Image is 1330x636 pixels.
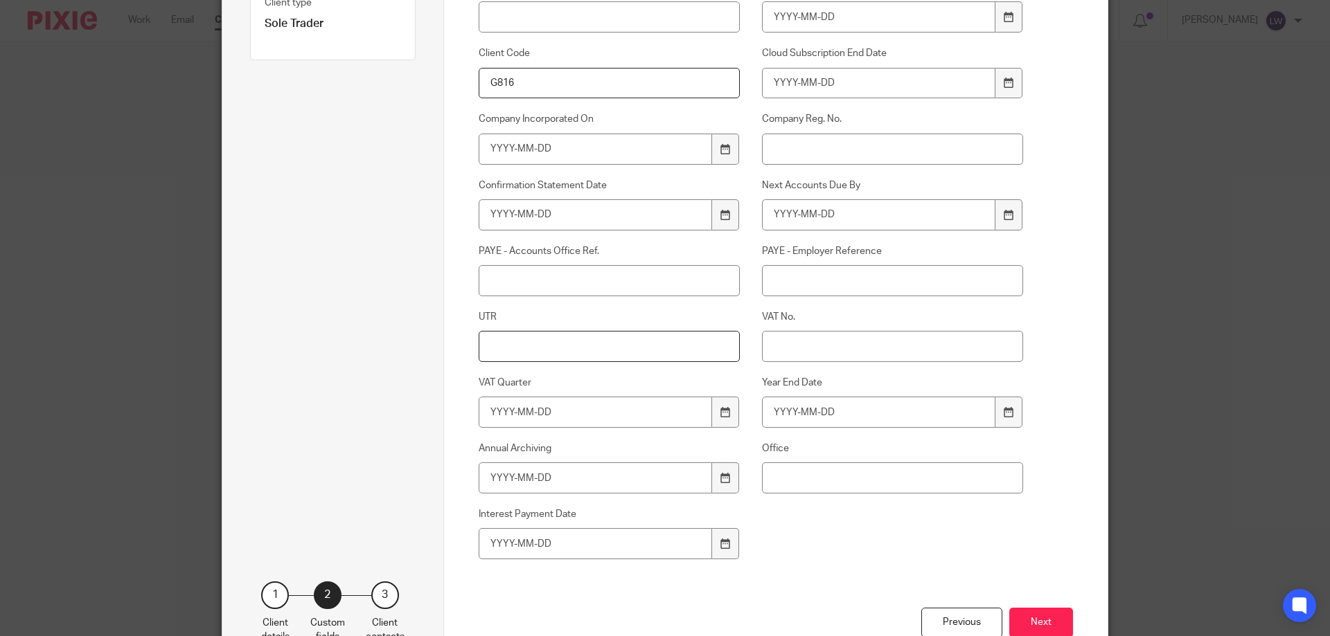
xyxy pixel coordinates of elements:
[762,397,996,428] input: YYYY-MM-DD
[479,528,713,559] input: YYYY-MM-DD
[762,179,1024,192] label: Next Accounts Due By
[314,581,342,609] div: 2
[479,310,741,324] label: UTR
[479,134,713,165] input: YYYY-MM-DD
[762,376,1024,390] label: Year End Date
[479,397,713,428] input: YYYY-MM-DD
[371,581,399,609] div: 3
[479,507,741,521] label: Interest Payment Date
[479,442,741,455] label: Annual Archiving
[261,581,289,609] div: 1
[265,17,401,31] p: Sole Trader
[762,112,1024,126] label: Company Reg. No.
[479,46,741,60] label: Client Code
[762,244,1024,258] label: PAYE - Employer Reference
[762,310,1024,324] label: VAT No.
[479,244,741,258] label: PAYE - Accounts Office Ref.
[479,179,741,192] label: Confirmation Statement Date
[479,199,713,230] input: YYYY-MM-DD
[479,376,741,390] label: VAT Quarter
[762,68,996,99] input: YYYY-MM-DD
[762,442,1024,455] label: Office
[762,199,996,230] input: YYYY-MM-DD
[479,112,741,126] label: Company Incorporated On
[479,462,713,493] input: YYYY-MM-DD
[762,1,996,33] input: YYYY-MM-DD
[762,46,1024,60] label: Cloud Subscription End Date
